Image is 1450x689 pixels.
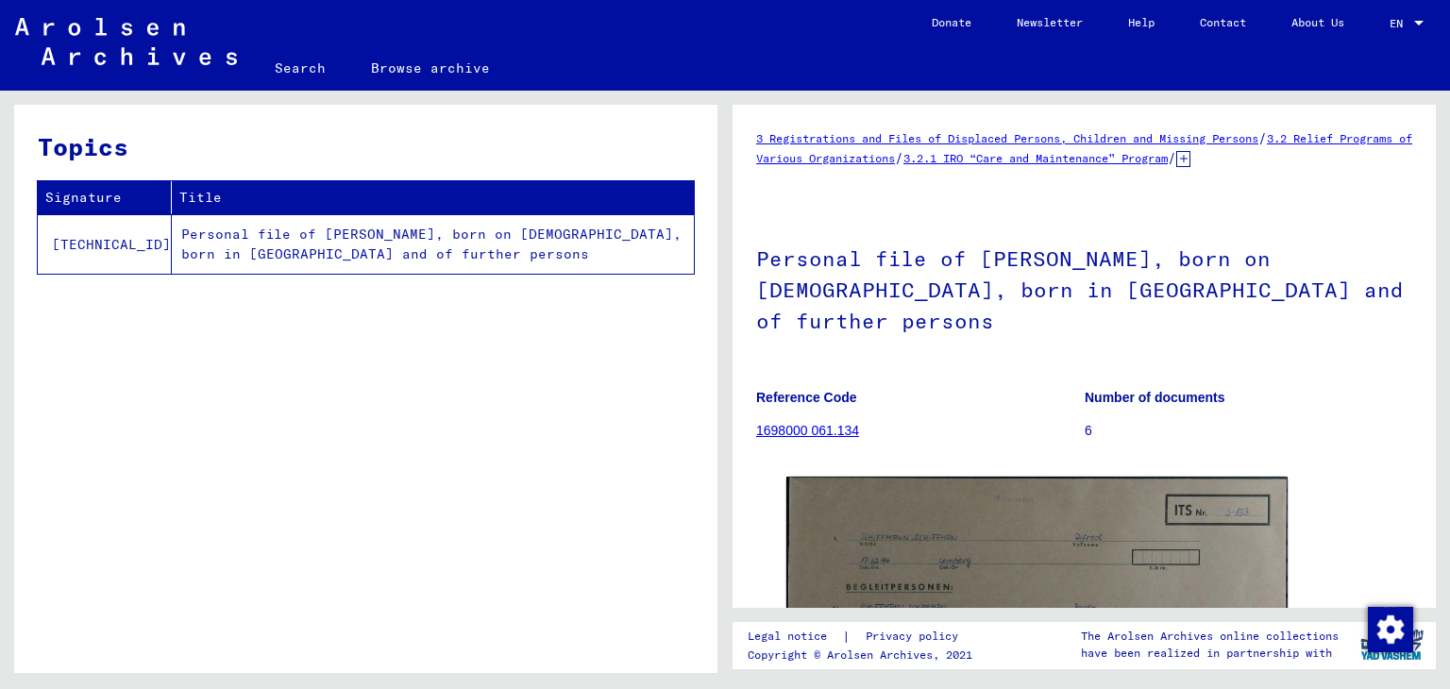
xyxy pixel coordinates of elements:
div: | [748,627,981,647]
b: Number of documents [1085,390,1225,405]
td: Personal file of [PERSON_NAME], born on [DEMOGRAPHIC_DATA], born in [GEOGRAPHIC_DATA] and of furt... [172,214,694,274]
span: / [1258,129,1267,146]
a: 3 Registrations and Files of Displaced Persons, Children and Missing Persons [756,131,1258,145]
p: The Arolsen Archives online collections [1081,628,1339,645]
h3: Topics [38,128,693,165]
th: Title [172,181,694,214]
p: Copyright © Arolsen Archives, 2021 [748,647,981,664]
span: / [1168,149,1176,166]
a: Privacy policy [851,627,981,647]
img: Arolsen_neg.svg [15,18,237,65]
a: 3.2.1 IRO “Care and Maintenance” Program [903,151,1168,165]
a: Search [252,45,348,91]
span: / [895,149,903,166]
a: Browse archive [348,45,513,91]
div: Change consent [1367,606,1412,651]
img: Change consent [1368,607,1413,652]
b: Reference Code [756,390,857,405]
a: Legal notice [748,627,842,647]
p: have been realized in partnership with [1081,645,1339,662]
td: [TECHNICAL_ID] [38,214,172,274]
img: yv_logo.png [1357,621,1427,668]
a: 1698000 061.134 [756,423,859,438]
span: EN [1390,17,1410,30]
p: 6 [1085,421,1412,441]
h1: Personal file of [PERSON_NAME], born on [DEMOGRAPHIC_DATA], born in [GEOGRAPHIC_DATA] and of furt... [756,215,1412,361]
th: Signature [38,181,172,214]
